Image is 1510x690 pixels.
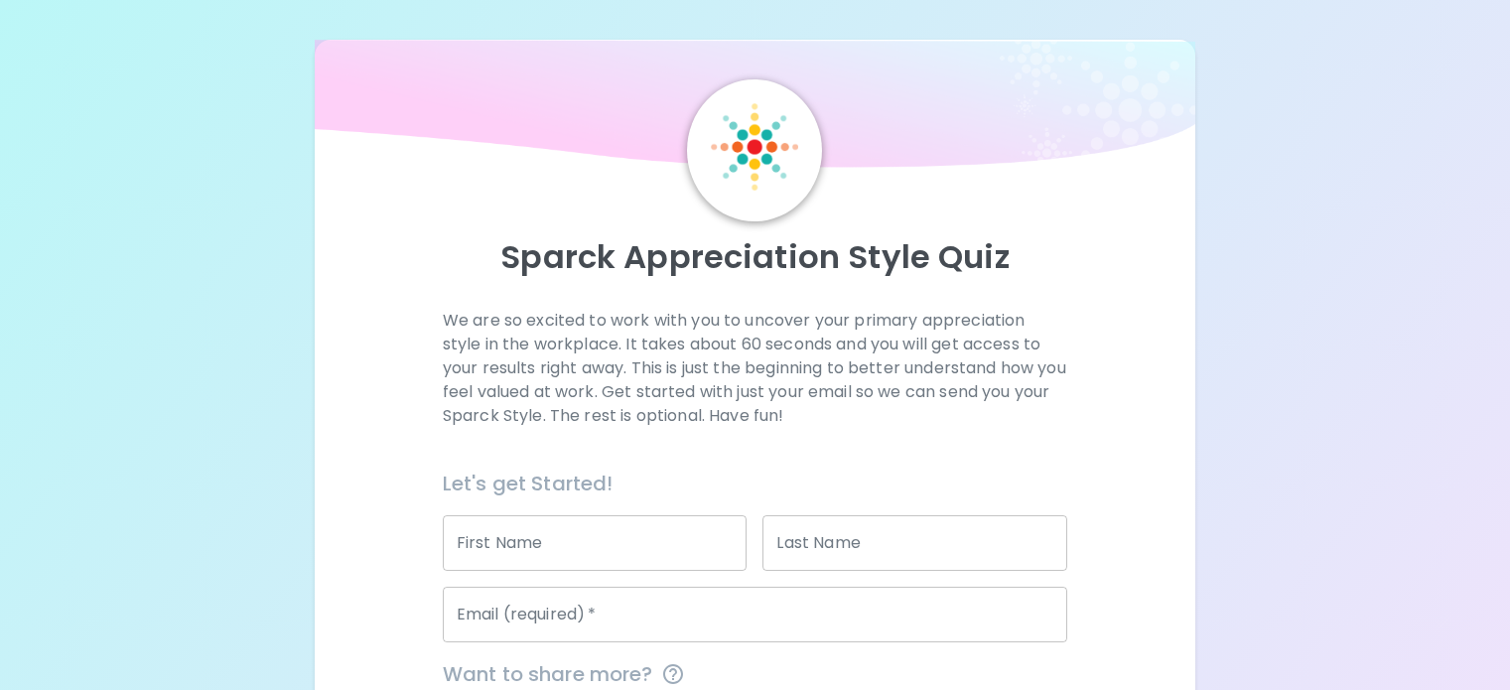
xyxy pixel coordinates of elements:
[661,662,685,686] svg: This information is completely confidential and only used for aggregated appreciation studies at ...
[443,309,1067,428] p: We are so excited to work with you to uncover your primary appreciation style in the workplace. I...
[711,103,798,191] img: Sparck Logo
[315,40,1195,179] img: wave
[443,658,1067,690] span: Want to share more?
[443,468,1067,499] h6: Let's get Started!
[339,237,1171,277] p: Sparck Appreciation Style Quiz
